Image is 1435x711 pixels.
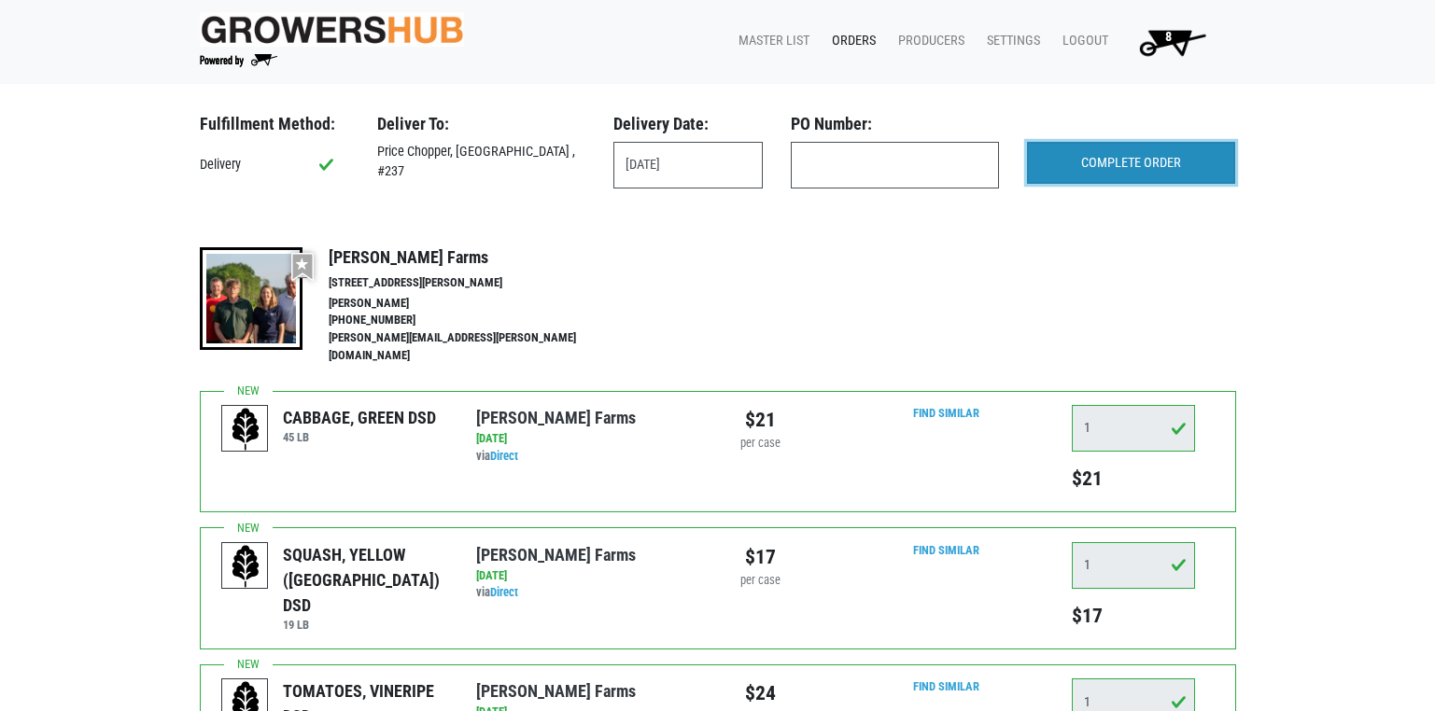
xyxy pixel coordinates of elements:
div: [DATE] [476,430,703,448]
a: Find Similar [913,406,979,420]
a: Find Similar [913,543,979,557]
input: Select Date [613,142,763,188]
input: COMPLETE ORDER [1027,142,1235,185]
div: via [476,448,703,466]
h3: Fulfillment Method: [200,114,349,134]
li: [PERSON_NAME][EMAIL_ADDRESS][PERSON_NAME][DOMAIN_NAME] [329,329,616,365]
div: per case [732,572,789,590]
h3: Deliver To: [377,114,585,134]
input: Qty [1072,542,1195,589]
a: Orders [817,23,883,59]
img: placeholder-variety-43d6402dacf2d531de610a020419775a.svg [222,406,269,453]
h5: $17 [1072,604,1195,628]
span: 8 [1165,29,1172,45]
input: Qty [1072,405,1195,452]
a: Find Similar [913,679,979,693]
a: Direct [490,449,518,463]
img: original-fc7597fdc6adbb9d0e2ae620e786d1a2.jpg [200,12,465,47]
li: [STREET_ADDRESS][PERSON_NAME] [329,274,616,292]
li: [PERSON_NAME] [329,295,616,313]
div: per case [732,435,789,453]
h3: Delivery Date: [613,114,763,134]
img: Powered by Big Wheelbarrow [200,54,277,67]
h6: 19 LB [283,618,448,632]
h5: $21 [1072,467,1195,491]
img: Cart [1131,23,1214,61]
div: $21 [732,405,789,435]
a: Settings [972,23,1048,59]
a: [PERSON_NAME] Farms [476,545,636,565]
div: [DATE] [476,567,703,585]
a: Master List [724,23,817,59]
h4: [PERSON_NAME] Farms [329,247,616,268]
h3: PO Number: [791,114,999,134]
li: [PHONE_NUMBER] [329,312,616,329]
img: thumbnail-8a08f3346781c529aa742b86dead986c.jpg [200,247,302,350]
a: Logout [1048,23,1116,59]
div: CABBAGE, GREEN DSD [283,405,436,430]
div: via [476,584,703,602]
a: Producers [883,23,972,59]
a: Direct [490,585,518,599]
div: $17 [732,542,789,572]
div: $24 [732,678,789,708]
h6: 45 LB [283,430,436,444]
div: SQUASH, YELLOW ([GEOGRAPHIC_DATA]) DSD [283,542,448,618]
a: [PERSON_NAME] Farms [476,408,636,427]
a: 8 [1116,23,1221,61]
div: Price Chopper, [GEOGRAPHIC_DATA] , #237 [363,142,599,182]
a: [PERSON_NAME] Farms [476,681,636,701]
img: placeholder-variety-43d6402dacf2d531de610a020419775a.svg [222,543,269,590]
